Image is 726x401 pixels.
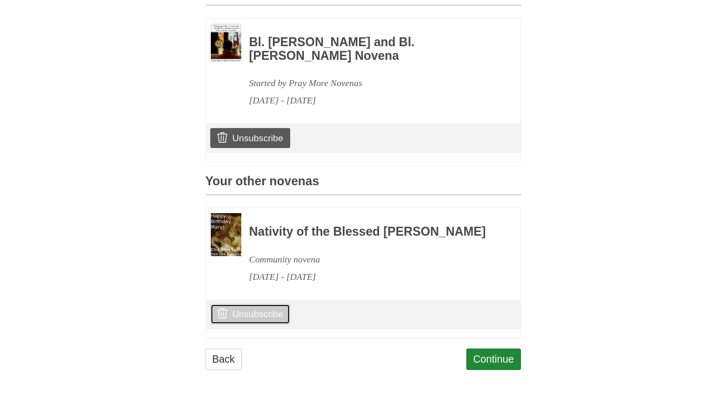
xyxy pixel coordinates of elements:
a: Unsubscribe [210,128,290,148]
a: Continue [466,349,521,370]
h3: Nativity of the Blessed [PERSON_NAME] [249,225,492,239]
img: Novena image [211,24,241,62]
h3: Bl. [PERSON_NAME] and Bl. [PERSON_NAME] Novena [249,36,492,62]
img: Novena image [211,213,241,256]
div: [DATE] - [DATE] [249,92,492,109]
div: Community novena [249,251,492,268]
a: Back [206,349,242,370]
div: [DATE] - [DATE] [249,268,492,286]
h3: Your other novenas [206,175,521,195]
a: Unsubscribe [210,304,290,324]
div: Started by Pray More Novenas [249,75,492,92]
